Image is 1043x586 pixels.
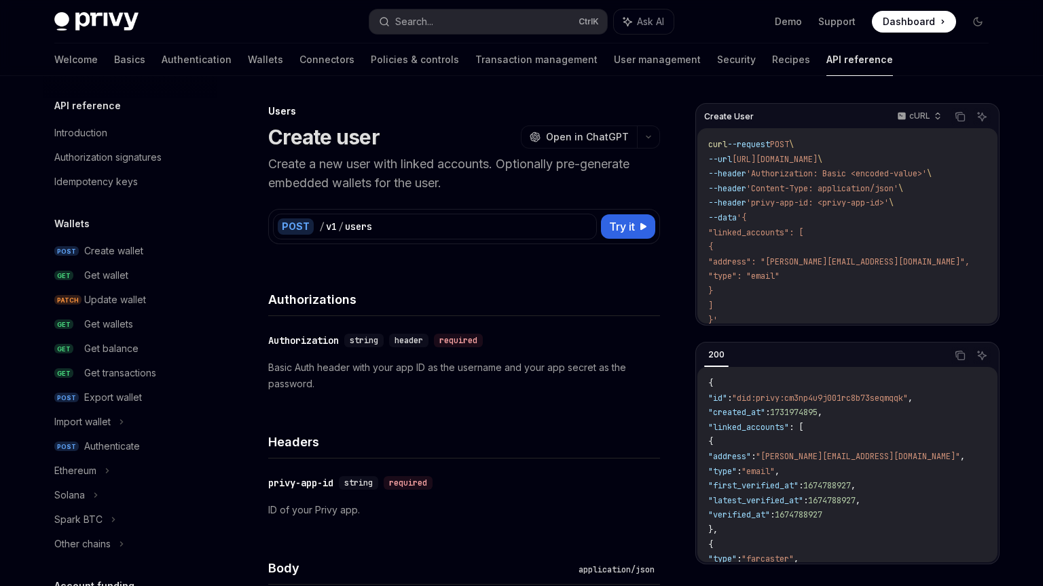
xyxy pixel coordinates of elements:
[43,434,217,458] a: POSTAuthenticate
[268,433,660,451] h4: Headers
[708,436,713,447] span: {
[614,43,701,76] a: User management
[708,271,780,281] span: "type": "email"
[708,407,765,418] span: "created_at"
[162,43,232,76] a: Authentication
[826,43,893,76] a: API reference
[84,267,128,284] div: Get wallet
[546,130,629,144] span: Open in ChatGPT
[609,218,635,235] span: Try it
[573,563,660,577] div: application/json
[54,344,73,354] span: GET
[43,361,217,385] a: GETGet transactions
[927,168,932,179] span: \
[704,111,754,122] span: Create User
[84,365,156,381] div: Get transactions
[54,487,85,503] div: Solana
[751,451,756,462] span: :
[278,218,314,235] div: POST
[708,212,737,223] span: --data
[746,168,927,179] span: 'Authorization: Basic <encoded-value>'
[54,414,111,430] div: Import wallet
[43,263,217,288] a: GETGet wallet
[708,524,718,535] span: },
[54,368,73,378] span: GET
[268,476,333,490] div: privy-app-id
[803,495,808,506] span: :
[746,197,889,208] span: 'privy-app-id: <privy-app-id>'
[54,216,90,232] h5: Wallets
[770,407,818,418] span: 1731974895
[708,466,737,477] span: "type"
[856,495,860,506] span: ,
[54,511,103,528] div: Spark BTC
[909,111,930,121] p: cURL
[973,108,991,125] button: Ask AI
[434,334,483,347] div: required
[818,154,822,165] span: \
[960,451,965,462] span: ,
[803,480,851,491] span: 1674788927
[708,422,789,433] span: "linked_accounts"
[268,359,660,392] p: Basic Auth header with your app ID as the username and your app secret as the password.
[268,502,660,518] p: ID of your Privy app.
[384,476,433,490] div: required
[851,480,856,491] span: ,
[268,155,660,193] p: Create a new user with linked accounts. Optionally pre-generate embedded wallets for the user.
[371,43,459,76] a: Policies & controls
[248,43,283,76] a: Wallets
[708,154,732,165] span: --url
[54,174,138,190] div: Idempotency keys
[789,422,803,433] span: : [
[579,16,599,27] span: Ctrl K
[369,9,607,34] button: Search...CtrlK
[708,197,746,208] span: --header
[727,139,770,150] span: --request
[319,220,325,233] div: /
[395,14,433,30] div: Search...
[54,125,107,141] div: Introduction
[84,340,139,357] div: Get balance
[704,347,729,363] div: 200
[708,315,718,326] span: }'
[708,168,746,179] span: --header
[54,393,79,403] span: POST
[475,43,598,76] a: Transaction management
[765,407,770,418] span: :
[883,15,935,28] span: Dashboard
[54,271,73,281] span: GET
[770,139,789,150] span: POST
[708,256,970,267] span: "address": "[PERSON_NAME][EMAIL_ADDRESS][DOMAIN_NAME]",
[395,335,423,346] span: header
[54,295,81,305] span: PATCH
[732,393,908,404] span: "did:privy:cm3np4u9j001rc8b73seqmqqk"
[344,477,373,488] span: string
[732,154,818,165] span: [URL][DOMAIN_NAME]
[775,15,802,28] a: Demo
[708,139,727,150] span: curl
[772,43,810,76] a: Recipes
[708,393,727,404] span: "id"
[614,9,674,34] button: Ask AI
[818,15,856,28] a: Support
[43,239,217,263] a: POSTCreate wallet
[973,347,991,364] button: Ask AI
[775,466,780,477] span: ,
[54,319,73,330] span: GET
[268,104,660,118] div: Users
[54,12,139,31] img: dark logo
[708,227,803,238] span: "linked_accounts": [
[799,480,803,491] span: :
[872,11,956,33] a: Dashboard
[268,125,380,149] h1: Create user
[770,509,775,520] span: :
[114,43,145,76] a: Basics
[708,183,746,194] span: --header
[601,214,655,239] button: Try it
[54,149,162,165] div: Authorization signatures
[43,145,217,170] a: Authorization signatures
[84,438,140,454] div: Authenticate
[54,463,96,479] div: Ethereum
[268,334,339,347] div: Authorization
[742,466,775,477] span: "email"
